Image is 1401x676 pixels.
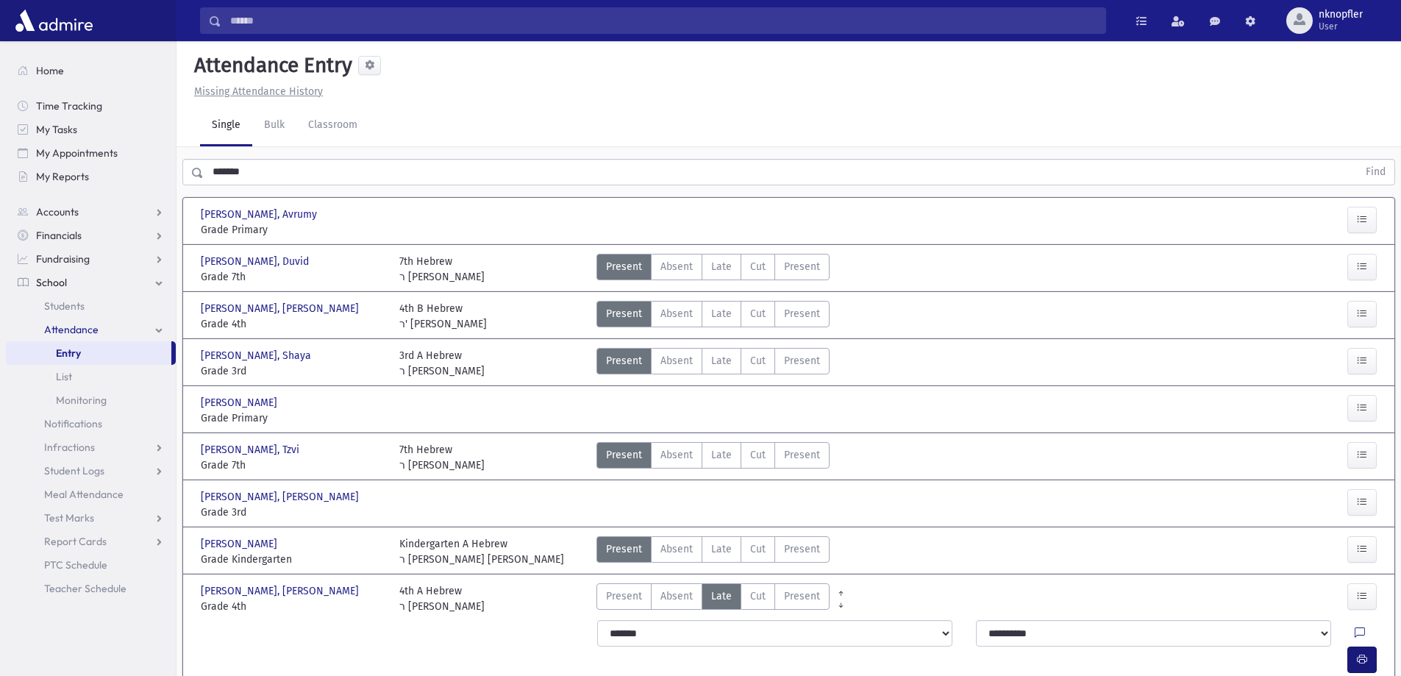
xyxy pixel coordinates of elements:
[36,276,67,289] span: School
[750,588,766,604] span: Cut
[44,464,104,477] span: Student Logs
[606,259,642,274] span: Present
[784,259,820,274] span: Present
[36,205,79,218] span: Accounts
[36,99,102,113] span: Time Tracking
[44,558,107,572] span: PTC Schedule
[750,306,766,321] span: Cut
[399,442,485,473] div: 7th Hebrew ר [PERSON_NAME]
[6,271,176,294] a: School
[784,353,820,369] span: Present
[6,341,171,365] a: Entry
[36,123,77,136] span: My Tasks
[596,442,830,473] div: AttTypes
[1319,9,1363,21] span: nknopfler
[201,442,302,458] span: [PERSON_NAME], Tzvi
[6,483,176,506] a: Meal Attendance
[6,224,176,247] a: Financials
[399,348,485,379] div: 3rd A Hebrew ר [PERSON_NAME]
[201,536,280,552] span: [PERSON_NAME]
[44,441,95,454] span: Infractions
[44,511,94,524] span: Test Marks
[6,577,176,600] a: Teacher Schedule
[56,394,107,407] span: Monitoring
[201,410,385,426] span: Grade Primary
[201,363,385,379] span: Grade 3rd
[188,85,323,98] a: Missing Attendance History
[6,118,176,141] a: My Tasks
[711,588,732,604] span: Late
[201,395,280,410] span: [PERSON_NAME]
[660,541,693,557] span: Absent
[201,505,385,520] span: Grade 3rd
[399,301,487,332] div: 4th B Hebrew ר' [PERSON_NAME]
[36,146,118,160] span: My Appointments
[44,323,99,336] span: Attendance
[606,447,642,463] span: Present
[12,6,96,35] img: AdmirePro
[711,447,732,463] span: Late
[750,259,766,274] span: Cut
[188,53,352,78] h5: Attendance Entry
[6,530,176,553] a: Report Cards
[750,447,766,463] span: Cut
[596,348,830,379] div: AttTypes
[201,489,362,505] span: [PERSON_NAME], [PERSON_NAME]
[606,541,642,557] span: Present
[1319,21,1363,32] span: User
[201,254,312,269] span: [PERSON_NAME], Duvid
[201,207,320,222] span: [PERSON_NAME], Avrumy
[36,229,82,242] span: Financials
[399,254,485,285] div: 7th Hebrew ר [PERSON_NAME]
[44,417,102,430] span: Notifications
[6,435,176,459] a: Infractions
[36,252,90,266] span: Fundraising
[784,541,820,557] span: Present
[6,247,176,271] a: Fundraising
[194,85,323,98] u: Missing Attendance History
[711,259,732,274] span: Late
[6,94,176,118] a: Time Tracking
[201,222,385,238] span: Grade Primary
[296,105,369,146] a: Classroom
[201,269,385,285] span: Grade 7th
[711,541,732,557] span: Late
[221,7,1105,34] input: Search
[399,536,564,567] div: Kindergarten A Hebrew ר [PERSON_NAME] [PERSON_NAME]
[660,353,693,369] span: Absent
[56,346,81,360] span: Entry
[399,583,485,614] div: 4th A Hebrew ר [PERSON_NAME]
[1357,160,1394,185] button: Find
[660,447,693,463] span: Absent
[6,318,176,341] a: Attendance
[784,447,820,463] span: Present
[6,294,176,318] a: Students
[201,348,314,363] span: [PERSON_NAME], Shaya
[6,200,176,224] a: Accounts
[6,412,176,435] a: Notifications
[44,488,124,501] span: Meal Attendance
[201,599,385,614] span: Grade 4th
[784,306,820,321] span: Present
[660,306,693,321] span: Absent
[750,353,766,369] span: Cut
[606,353,642,369] span: Present
[596,254,830,285] div: AttTypes
[784,588,820,604] span: Present
[6,459,176,483] a: Student Logs
[711,353,732,369] span: Late
[606,306,642,321] span: Present
[660,588,693,604] span: Absent
[6,365,176,388] a: List
[6,165,176,188] a: My Reports
[596,301,830,332] div: AttTypes
[44,299,85,313] span: Students
[750,541,766,557] span: Cut
[201,583,362,599] span: [PERSON_NAME], [PERSON_NAME]
[44,582,126,595] span: Teacher Schedule
[596,583,830,614] div: AttTypes
[201,458,385,473] span: Grade 7th
[56,370,72,383] span: List
[201,316,385,332] span: Grade 4th
[6,141,176,165] a: My Appointments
